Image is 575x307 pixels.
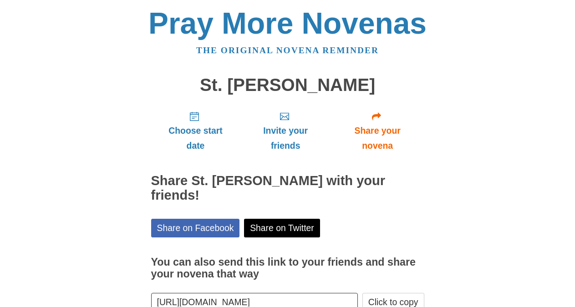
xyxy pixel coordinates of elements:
[151,174,424,203] h2: Share St. [PERSON_NAME] with your friends!
[249,123,321,153] span: Invite your friends
[151,257,424,280] h3: You can also send this link to your friends and share your novena that way
[151,104,240,158] a: Choose start date
[151,219,240,237] a: Share on Facebook
[148,6,427,40] a: Pray More Novenas
[244,219,320,237] a: Share on Twitter
[151,75,424,95] h1: St. [PERSON_NAME]
[340,123,415,153] span: Share your novena
[240,104,331,158] a: Invite your friends
[160,123,231,153] span: Choose start date
[331,104,424,158] a: Share your novena
[196,45,379,55] a: The original novena reminder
